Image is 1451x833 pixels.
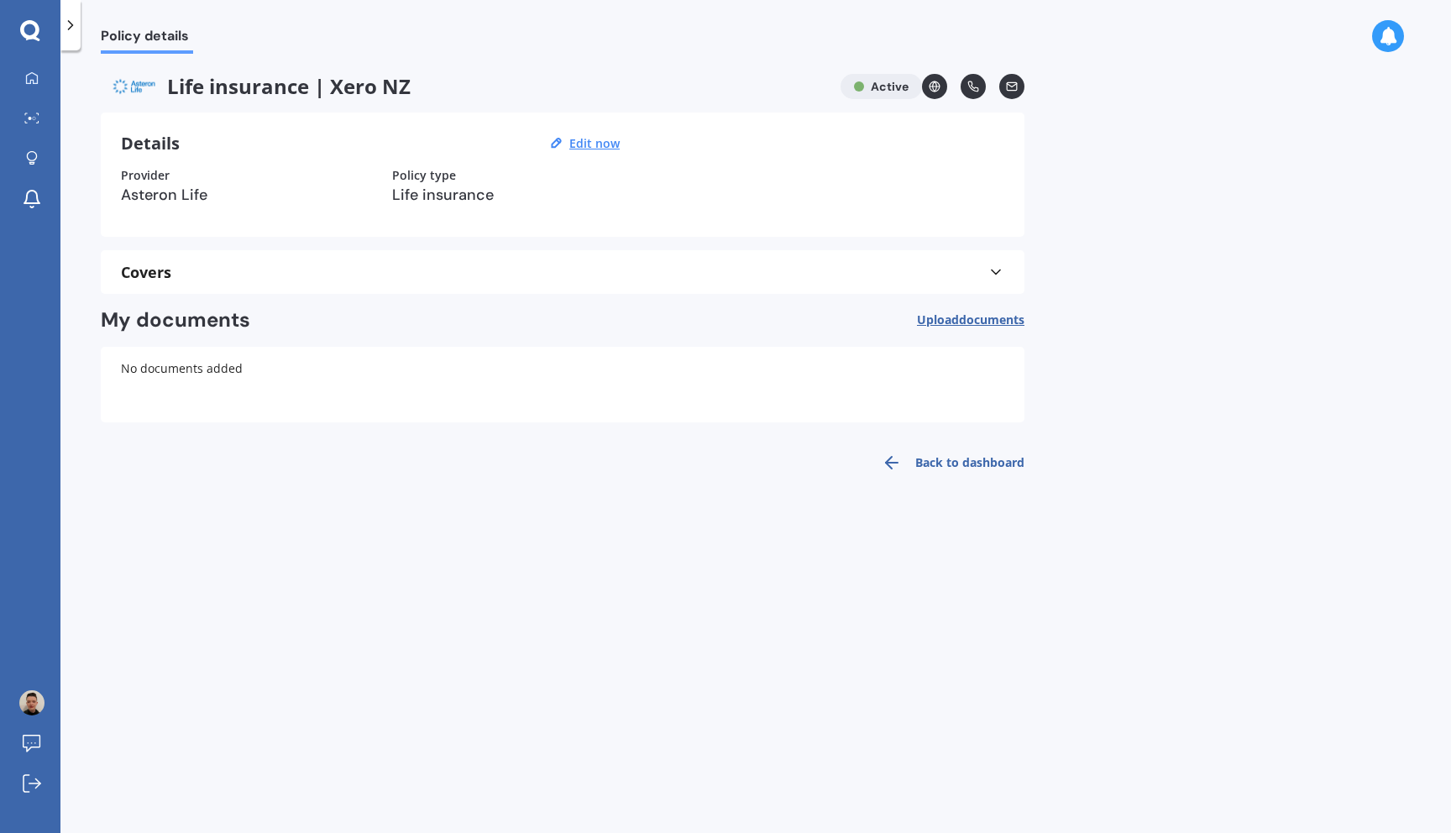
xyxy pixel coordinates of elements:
label: Provider [121,168,170,182]
h3: Life insurance [392,182,623,207]
span: Upload [917,313,1024,327]
img: Asteron.png [101,74,167,99]
div: No documents added [101,347,1024,422]
h3: Asteron Life [121,182,352,207]
span: Policy details [101,28,193,50]
a: Back to dashboard [872,443,1024,483]
span: documents [959,312,1024,327]
label: Policy type [392,168,456,182]
h2: My documents [101,307,250,333]
u: Edit now [569,135,620,151]
div: Covers [121,264,1004,280]
button: Uploaddocuments [917,307,1024,333]
h3: Details [121,133,180,155]
img: ACg8ocI5QR4cIUIRatXE---rCVRlfpJorLKIN8UFrw2DEPOLknViFC4=s96-c [19,690,45,715]
span: Life insurance | Xero NZ [101,74,827,99]
button: Edit now [564,136,625,151]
